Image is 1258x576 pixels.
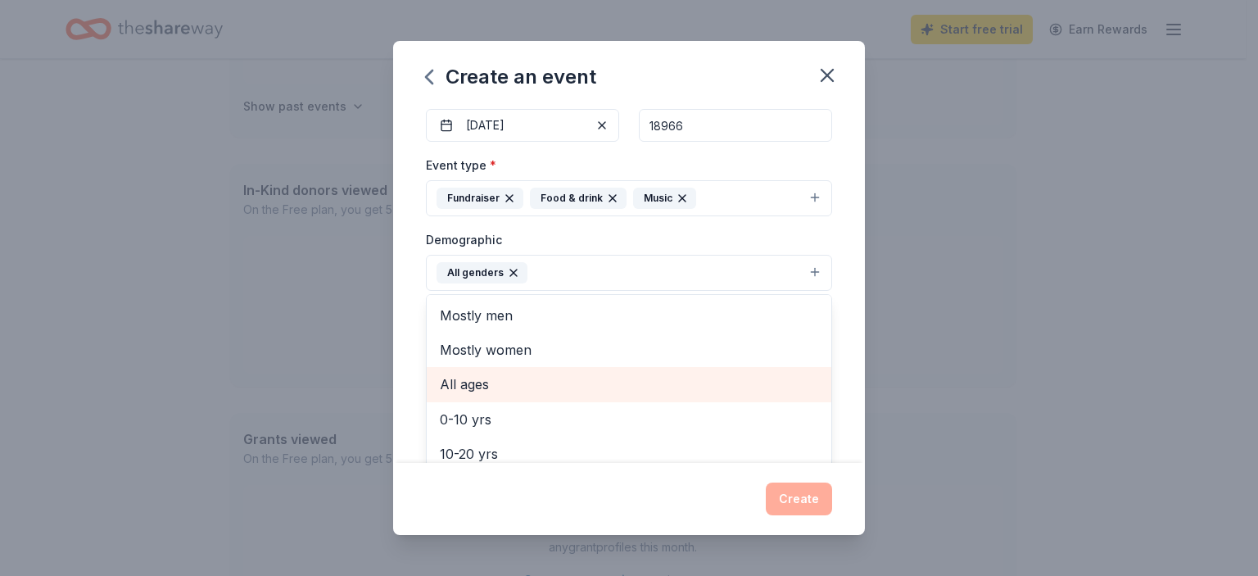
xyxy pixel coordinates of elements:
span: Mostly women [440,339,818,361]
span: 0-10 yrs [440,409,818,430]
button: All genders [426,255,832,291]
div: All genders [426,294,832,491]
span: All ages [440,374,818,395]
span: 10-20 yrs [440,443,818,465]
span: Mostly men [440,305,818,326]
div: All genders [437,262,527,283]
